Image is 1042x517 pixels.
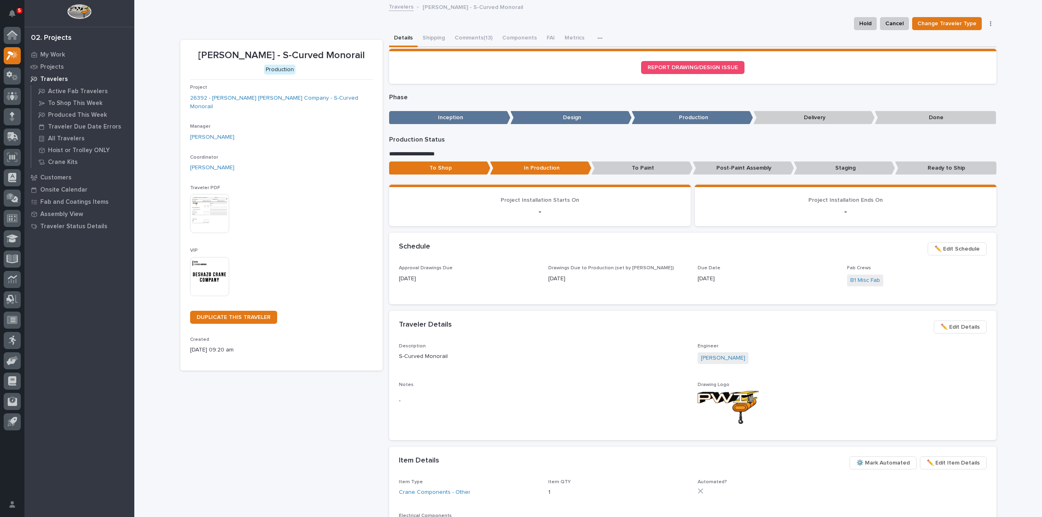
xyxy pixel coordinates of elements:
button: Components [497,30,542,47]
a: B1 Misc Fab [850,276,880,285]
h2: Schedule [399,242,430,251]
span: Description [399,344,426,349]
p: To Shop This Week [48,100,103,107]
p: Production Status [389,136,996,144]
button: Change Traveler Type [912,17,982,30]
img: _UKOIYQtXg_fHNWh1inNqu_oPB9-q7FeV8w_g4ZAsjM [698,391,759,424]
a: Customers [24,171,134,183]
p: Traveler Due Date Errors [48,123,121,131]
span: REPORT DRAWING/DESIGN ISSUE [648,65,738,70]
p: Design [510,111,632,124]
p: Inception [389,111,510,124]
p: Hoist or Trolley ONLY [48,147,110,154]
p: Traveler Status Details [40,223,107,230]
a: 26392 - [PERSON_NAME] [PERSON_NAME] Company - S-Curved Monorail [190,94,373,111]
a: Active Fab Travelers [31,85,134,97]
p: Post-Paint Assembly [693,161,794,175]
button: Metrics [560,30,589,47]
p: Projects [40,63,64,71]
p: Onsite Calendar [40,186,88,194]
span: Project Installation Ends On [808,197,883,203]
button: Shipping [418,30,450,47]
span: Project Installation Starts On [501,197,579,203]
span: ✏️ Edit Details [941,322,980,332]
button: ✏️ Edit Schedule [928,242,987,255]
p: Travelers [40,76,68,83]
p: Fab and Coatings Items [40,199,109,206]
a: All Travelers [31,133,134,144]
span: Approval Drawings Due [399,266,453,270]
p: [PERSON_NAME] - S-Curved Monorail [190,50,373,61]
p: Production [632,111,753,124]
p: - [399,207,681,216]
a: [PERSON_NAME] [190,164,234,172]
a: Traveler Status Details [24,220,134,232]
p: S-Curved Monorail [399,352,688,361]
span: Engineer [698,344,718,349]
p: Ready to Ship [895,161,996,175]
p: Delivery [753,111,875,124]
span: DUPLICATE THIS TRAVELER [197,314,271,320]
h2: Item Details [399,456,439,465]
span: Drawings Due to Production (set by [PERSON_NAME]) [548,266,674,270]
div: 02. Projects [31,34,72,43]
p: Produced This Week [48,111,107,119]
span: Due Date [698,266,720,270]
p: - [705,207,987,216]
a: Projects [24,61,134,73]
span: Coordinator [190,155,218,160]
span: ⚙️ Mark Automated [856,458,910,468]
a: Assembly View [24,208,134,220]
p: Phase [389,94,996,101]
p: In Production [490,161,591,175]
p: Crane Kits [48,159,78,166]
span: Created [190,337,209,342]
span: Cancel [885,19,904,28]
p: To Paint [591,161,693,175]
p: 1 [548,488,688,497]
span: Automated? [698,480,727,484]
span: ✏️ Edit Schedule [935,244,980,254]
a: DUPLICATE THIS TRAVELER [190,311,277,324]
a: [PERSON_NAME] [190,133,234,142]
span: Item Type [399,480,423,484]
button: Cancel [880,17,909,30]
div: Production [264,65,296,75]
p: - [399,397,688,405]
button: Notifications [4,5,21,22]
button: FAI [542,30,560,47]
button: Comments (13) [450,30,497,47]
p: Active Fab Travelers [48,88,108,95]
a: Produced This Week [31,109,134,120]
span: Drawing Logo [698,382,729,387]
button: ⚙️ Mark Automated [849,456,917,469]
p: Assembly View [40,211,83,218]
p: Done [875,111,996,124]
span: Item QTY [548,480,571,484]
a: Crane Components - Other [399,488,471,497]
a: Crane Kits [31,156,134,168]
p: [PERSON_NAME] - S-Curved Monorail [422,2,523,11]
p: [DATE] [399,275,539,283]
a: Travelers [389,2,414,11]
button: Hold [854,17,877,30]
a: REPORT DRAWING/DESIGN ISSUE [641,61,744,74]
p: Customers [40,174,72,181]
span: Notes [399,382,414,387]
div: Notifications5 [10,10,21,23]
a: Travelers [24,73,134,85]
span: Project [190,85,207,90]
a: Fab and Coatings Items [24,196,134,208]
span: Fab Crews [847,266,871,270]
a: Onsite Calendar [24,183,134,196]
p: All Travelers [48,135,85,142]
p: 5 [18,8,21,13]
p: [DATE] 09:20 am [190,346,373,354]
img: Workspace Logo [67,4,91,19]
h2: Traveler Details [399,321,452,329]
span: Traveler PDF [190,185,220,190]
button: ✏️ Edit Item Details [920,456,987,469]
span: VIP [190,248,198,253]
p: Staging [794,161,895,175]
button: Details [389,30,418,47]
